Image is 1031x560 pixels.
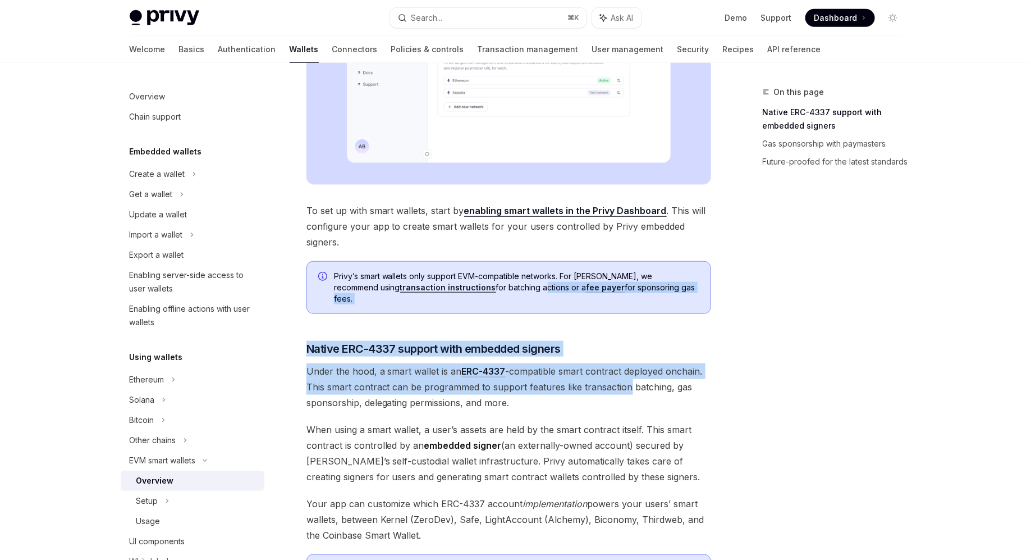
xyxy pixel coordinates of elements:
[130,434,176,447] div: Other chains
[121,511,264,531] a: Usage
[130,208,187,221] div: Update a wallet
[391,36,464,63] a: Policies & controls
[290,36,319,63] a: Wallets
[130,188,173,201] div: Get a wallet
[884,9,902,27] button: Toggle dark mode
[768,36,821,63] a: API reference
[306,203,711,250] span: To set up with smart wallets, start by . This will configure your app to create smart wallets for...
[763,135,911,153] a: Gas sponsorship with paymasters
[814,12,858,24] span: Dashboard
[763,103,911,135] a: Native ERC-4337 support with embedded signers
[130,145,202,158] h5: Embedded wallets
[332,36,378,63] a: Connectors
[130,167,185,181] div: Create a wallet
[136,494,158,508] div: Setup
[136,474,174,488] div: Overview
[130,36,166,63] a: Welcome
[130,90,166,103] div: Overview
[478,36,579,63] a: Transaction management
[121,245,264,265] a: Export a wallet
[130,248,184,262] div: Export a wallet
[805,9,875,27] a: Dashboard
[390,8,586,28] button: Search...⌘K
[121,471,264,491] a: Overview
[592,36,664,63] a: User management
[761,12,792,24] a: Support
[121,86,264,107] a: Overview
[130,10,199,26] img: light logo
[462,366,506,377] a: ERC-4337
[723,36,754,63] a: Recipes
[179,36,205,63] a: Basics
[334,271,699,304] span: Privy’s smart wallets only support EVM-compatible networks. For [PERSON_NAME], we recommend using...
[130,302,258,329] div: Enabling offline actions with user wallets
[121,107,264,127] a: Chain support
[568,13,580,22] span: ⌘ K
[130,413,154,427] div: Bitcoin
[318,272,329,283] svg: Info
[424,440,502,451] strong: embedded signer
[130,228,183,242] div: Import a wallet
[306,422,711,485] span: When using a smart wallet, a user’s assets are held by the smart contract itself. This smart cont...
[725,12,748,24] a: Demo
[611,12,634,24] span: Ask AI
[306,341,561,357] span: Native ERC-4337 support with embedded signers
[464,205,667,217] a: enabling smart wallets in the Privy Dashboard
[136,515,161,528] div: Usage
[586,283,625,293] a: fee payer
[411,11,443,25] div: Search...
[130,373,164,386] div: Ethereum
[130,454,196,467] div: EVM smart wallets
[130,350,183,364] h5: Using wallets
[218,36,276,63] a: Authentication
[306,496,711,543] span: Your app can customize which ERC-4337 account powers your users’ smart wallets, between Kernel (Z...
[592,8,641,28] button: Ask AI
[121,531,264,552] a: UI components
[306,363,711,411] span: Under the hood, a smart wallet is an -compatible smart contract deployed onchain. This smart cont...
[523,498,588,509] em: implementation
[130,393,155,407] div: Solana
[677,36,709,63] a: Security
[121,204,264,225] a: Update a wallet
[130,110,181,124] div: Chain support
[121,299,264,333] a: Enabling offline actions with user wallets
[130,268,258,295] div: Enabling server-side access to user wallets
[763,153,911,171] a: Future-proofed for the latest standards
[774,85,824,99] span: On this page
[130,535,185,548] div: UI components
[121,265,264,299] a: Enabling server-side access to user wallets
[400,283,496,293] a: transaction instructions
